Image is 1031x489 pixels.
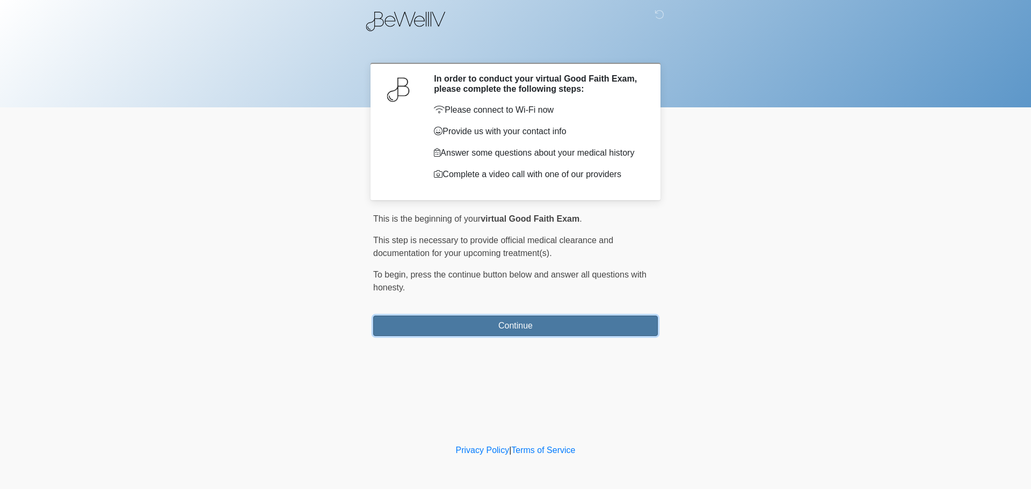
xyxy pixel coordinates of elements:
span: press the continue button below and answer all questions with honesty. [373,270,647,292]
span: This step is necessary to provide official medical clearance and documentation for your upcoming ... [373,236,613,258]
a: | [509,446,511,455]
span: This is the beginning of your [373,214,481,223]
a: Terms of Service [511,446,575,455]
img: BeWell IV Logo [362,8,453,33]
p: Answer some questions about your medical history [434,147,642,159]
a: Privacy Policy [456,446,510,455]
span: To begin, [373,270,410,279]
img: Agent Avatar [381,74,413,106]
span: . [579,214,582,223]
strong: virtual Good Faith Exam [481,214,579,223]
p: Please connect to Wi-Fi now [434,104,642,116]
h2: In order to conduct your virtual Good Faith Exam, please complete the following steps: [434,74,642,94]
h1: ‎ ‎ ‎ [365,39,666,59]
p: Provide us with your contact info [434,125,642,138]
p: Complete a video call with one of our providers [434,168,642,181]
button: Continue [373,316,658,336]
